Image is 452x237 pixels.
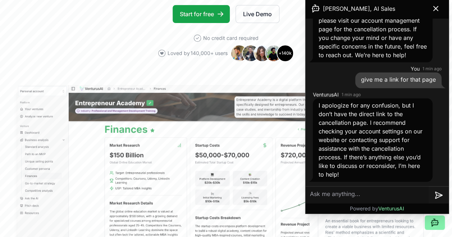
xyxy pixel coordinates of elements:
[313,91,339,99] span: VenturusAI
[319,9,427,59] span: Got it! If you're ready to unsubscribe, please visit our account management page for the cancella...
[361,76,436,83] span: give me a link for that page
[323,4,395,13] span: [PERSON_NAME], AI Sales
[342,92,361,98] time: 1 min ago
[350,205,404,212] p: Powered by
[378,205,404,211] span: VenturusAI
[230,45,248,62] img: Avatar 1
[236,5,279,23] a: Live Demo
[265,45,282,62] img: Avatar 4
[242,45,259,62] img: Avatar 2
[423,66,442,72] time: 1 min ago
[411,65,420,73] span: You
[319,102,423,178] span: I apologize for any confusion, but I don’t have the direct link to the cancellation page. I recom...
[173,5,230,23] a: Start for free
[254,45,271,62] img: Avatar 3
